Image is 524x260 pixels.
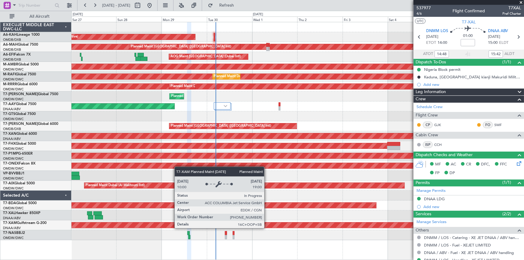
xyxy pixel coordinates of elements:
[3,117,24,121] a: OMDW/DWC
[438,40,447,46] span: 14:00
[171,92,230,101] div: Planned Maint Dubai (Al Maktoum Intl)
[416,152,473,159] span: Dispatch Checks and Weather
[435,162,441,168] span: MF
[3,107,21,111] a: DNAA/ABV
[450,170,455,176] span: DP
[416,104,443,110] a: Schedule Crew
[3,201,37,205] a: T7-BDAGlobal 5000
[3,132,37,136] a: T7-XANGlobal 6000
[416,180,430,186] span: Permits
[116,17,162,22] div: Sun 28
[423,51,433,57] span: ATOT
[424,243,491,248] a: DNMM / LOS - Fuel - XEJET LIMITED
[424,196,445,201] div: DNAA LDG
[171,82,230,91] div: Planned Maint Dubai (Al Maktoum Intl)
[466,162,471,168] span: CR
[162,17,207,22] div: Mon 29
[3,236,24,240] a: OMDW/DWC
[3,211,15,215] span: T7-XAL
[86,181,145,190] div: Planned Maint Dubai (Al Maktoum Intl)
[3,38,21,42] a: OMDB/DXB
[3,156,24,161] a: OMDW/DWC
[3,127,21,131] a: OMDB/DXB
[488,34,500,40] span: [DATE]
[3,97,24,101] a: OMDW/DWC
[3,221,47,225] a: T7-XAMGulfstream G-200
[3,137,21,141] a: DNAA/ABV
[3,67,24,72] a: OMDW/DWC
[424,67,461,72] div: Nigeria Block permit
[3,122,38,126] span: T7-[PERSON_NAME]
[426,28,448,34] span: DNMM LOS
[488,40,498,46] span: 15:00
[102,3,130,8] span: [DATE] - [DATE]
[423,204,521,209] div: Add new
[3,112,36,116] a: T7-GTSGlobal 7500
[500,162,507,168] span: FFC
[3,152,33,156] a: T7-P1MPG-650ER
[424,250,514,255] a: DNAA / ABV - Fuel - XE JET DNAA / ABV handling
[451,162,456,168] span: AC
[3,147,24,151] a: OMDW/DWC
[502,5,521,11] span: T7XAL
[3,231,16,235] span: T7-NAS
[488,28,508,34] span: DNAA ABV
[416,96,426,103] span: Crew
[489,50,503,58] input: --:--
[3,73,16,76] span: M-RAFI
[416,227,429,234] span: Others
[416,59,446,66] span: Dispatch To-Dos
[3,142,36,146] a: T7-FHXGlobal 5000
[502,211,511,217] span: (2/2)
[171,122,271,131] div: Planned Maint [GEOGRAPHIC_DATA] ([GEOGRAPHIC_DATA] Intl)
[499,40,509,46] span: ELDT
[3,132,17,136] span: T7-XAN
[462,19,476,25] span: T7-XAL
[3,63,18,66] span: M-AMBR
[481,162,490,168] span: DFC,
[3,43,18,47] span: A6-MAH
[504,51,514,57] span: ALDT
[3,112,15,116] span: T7-GTS
[3,162,35,165] a: T7-ONEXFalcon 8X
[3,102,36,106] a: T7-AAYGlobal 7500
[224,105,227,107] img: arrow-gray.svg
[388,17,433,22] div: Sat 4
[73,12,83,17] div: [DATE]
[3,43,38,47] a: A6-MAHGlobal 7500
[3,83,38,86] a: M-RRRRGlobal 6000
[297,17,343,22] div: Thu 2
[252,17,298,22] div: Wed 1
[214,3,239,8] span: Refresh
[453,8,485,14] div: Flight Confirmed
[214,72,273,81] div: Planned Maint Dubai (Al Maktoum Intl)
[3,211,40,215] a: T7-XALHawker 850XP
[3,77,24,82] a: OMDW/DWC
[3,92,38,96] span: T7-[PERSON_NAME]
[416,89,446,95] span: Leg Information
[416,219,447,225] a: Manage Services
[3,47,21,52] a: OMDB/DXB
[426,40,436,46] span: ETOT
[502,11,521,16] span: Pref Charter
[3,53,14,56] span: A6-EFI
[3,142,16,146] span: T7-FHX
[3,122,58,126] a: T7-[PERSON_NAME]Global 6000
[3,57,21,62] a: OMDB/DXB
[3,231,25,235] a: T7-NASBBJ2
[502,59,511,65] span: (1/1)
[3,221,17,225] span: T7-XAM
[3,152,18,156] span: T7-P1MP
[3,201,16,205] span: T7-BDA
[3,92,58,96] a: T7-[PERSON_NAME]Global 7500
[253,12,263,17] div: [DATE]
[171,52,241,61] div: AOG Maint [GEOGRAPHIC_DATA] (Dubai Intl)
[483,122,493,128] div: FO
[3,166,24,171] a: OMDW/DWC
[3,73,36,76] a: M-RAFIGlobal 7500
[7,12,65,21] button: All Aircraft
[3,87,24,92] a: OMDW/DWC
[131,42,231,51] div: Planned Maint [GEOGRAPHIC_DATA] ([GEOGRAPHIC_DATA] Intl)
[502,179,511,186] span: (1/1)
[494,122,508,128] a: SMF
